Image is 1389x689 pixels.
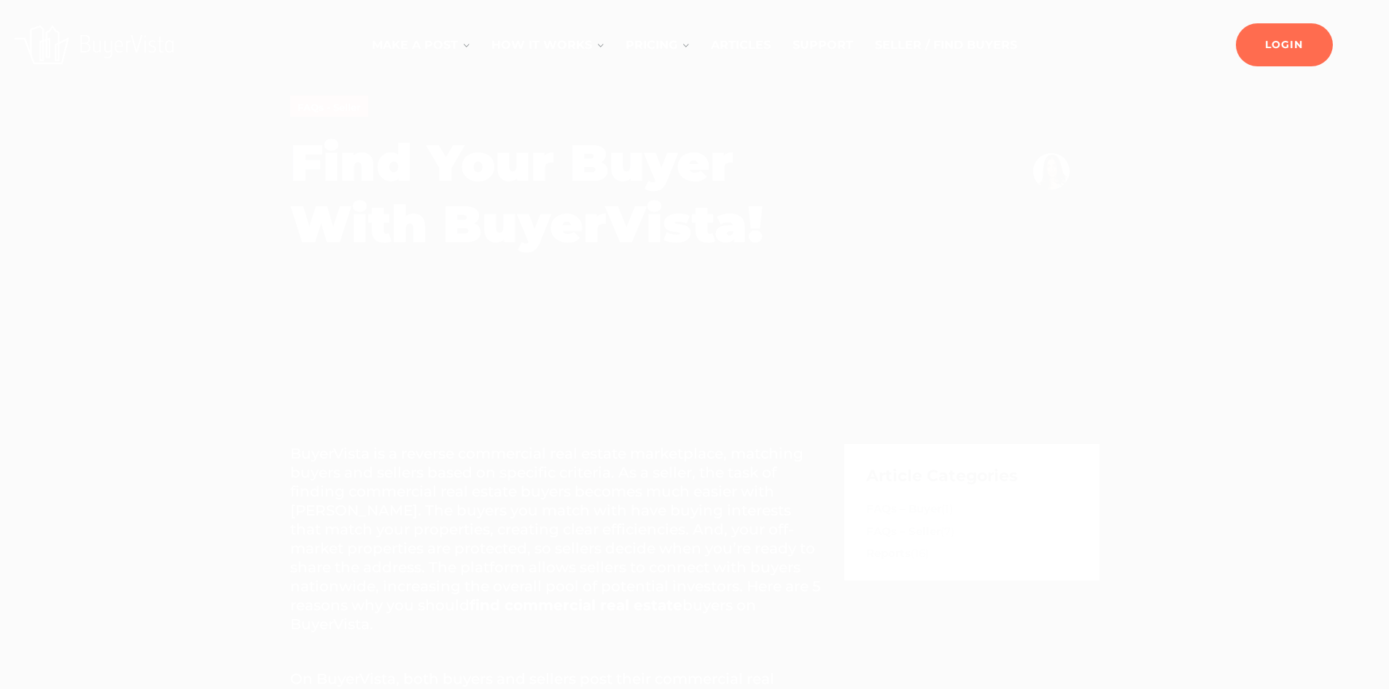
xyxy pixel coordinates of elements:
a: Login [1236,23,1332,67]
a: Seller / Find Buyers [875,36,1017,54]
a: How it works [491,36,592,54]
img: BeyerVista logotype [15,26,174,64]
a: Articles [711,36,771,54]
a: Pricing [626,36,677,54]
a: Support [793,36,853,54]
a: Make a post [372,36,458,54]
